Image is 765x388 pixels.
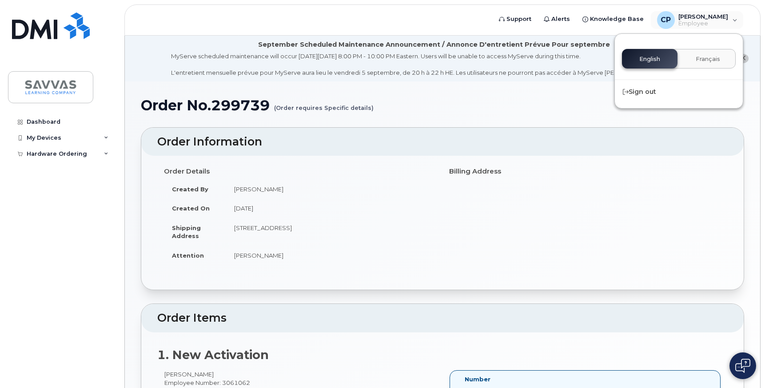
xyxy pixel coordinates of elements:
strong: Created By [172,186,208,193]
td: [DATE] [226,198,436,218]
div: September Scheduled Maintenance Announcement / Annonce D'entretient Prévue Pour septembre [258,40,610,49]
small: (Order requires Specific details) [274,97,374,111]
h2: Order Items [157,312,728,324]
strong: Created On [172,205,210,212]
td: [STREET_ADDRESS] [226,218,436,246]
td: [PERSON_NAME] [226,179,436,199]
h4: Billing Address [449,168,721,175]
h1: Order No.299739 [141,97,744,113]
strong: Attention [172,252,204,259]
strong: Shipping Address [172,224,201,240]
span: Français [696,56,720,63]
strong: 1. New Activation [157,348,269,362]
div: MyServe scheduled maintenance will occur [DATE][DATE] 8:00 PM - 10:00 PM Eastern. Users will be u... [171,52,697,77]
img: Open chat [735,359,750,373]
span: Employee Number: 3061062 [164,379,250,386]
div: Sign out [615,84,743,100]
h4: Order Details [164,168,436,175]
label: Number [465,375,490,384]
td: [PERSON_NAME] [226,246,436,265]
h2: Order Information [157,136,728,148]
